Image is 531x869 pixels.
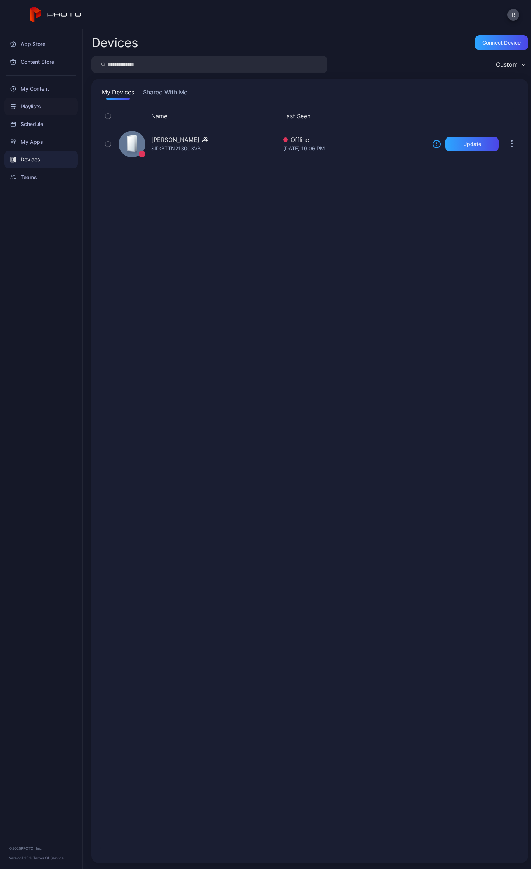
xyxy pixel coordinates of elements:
[91,36,138,49] h2: Devices
[151,112,167,121] button: Name
[9,845,73,851] div: © 2025 PROTO, Inc.
[463,141,481,147] div: Update
[492,56,528,73] button: Custom
[429,112,496,121] div: Update Device
[4,35,78,53] a: App Store
[4,151,78,168] a: Devices
[9,856,33,860] span: Version 1.13.1 •
[504,112,519,121] div: Options
[475,35,528,50] button: Connect device
[4,53,78,71] a: Content Store
[142,88,189,100] button: Shared With Me
[33,856,64,860] a: Terms Of Service
[151,144,201,153] div: SID: BTTN213003VB
[151,135,199,144] div: [PERSON_NAME]
[283,135,426,144] div: Offline
[4,133,78,151] a: My Apps
[445,137,499,151] button: Update
[283,144,426,153] div: [DATE] 10:06 PM
[283,112,423,121] button: Last Seen
[4,98,78,115] a: Playlists
[482,40,521,46] div: Connect device
[4,168,78,186] a: Teams
[100,88,136,100] button: My Devices
[4,80,78,98] a: My Content
[496,61,518,68] div: Custom
[4,115,78,133] a: Schedule
[507,9,519,21] button: R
